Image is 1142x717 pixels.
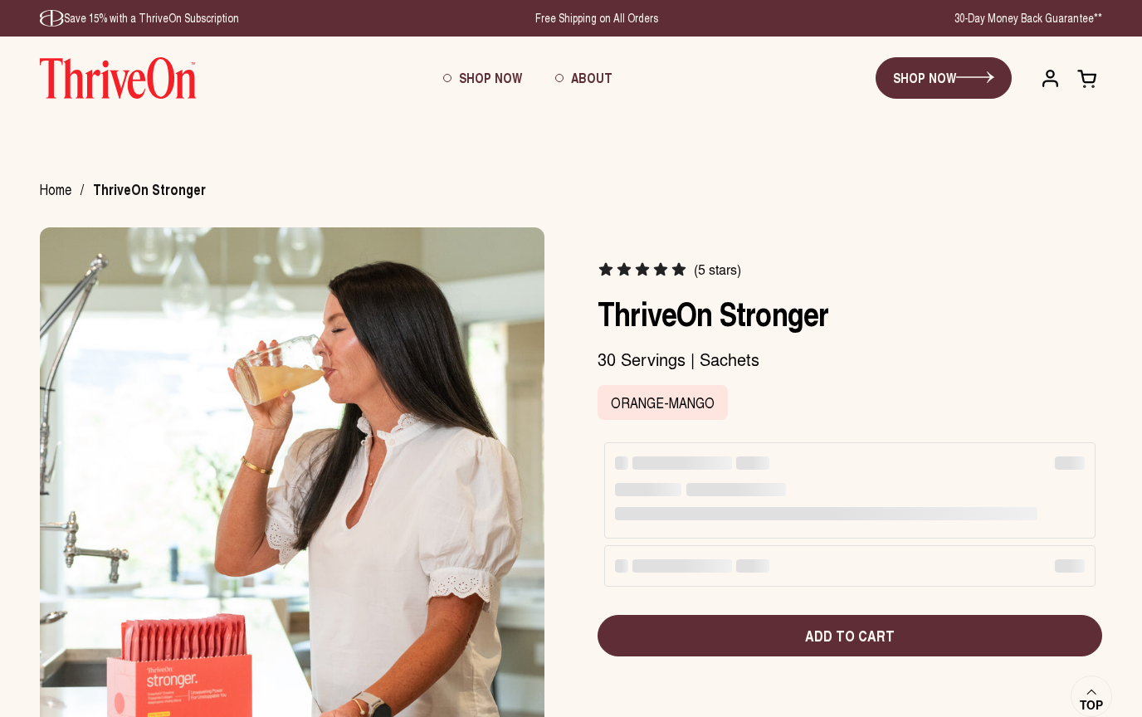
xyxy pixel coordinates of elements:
span: Shop Now [459,68,522,87]
a: Shop Now [427,56,539,100]
p: 30-Day Money Back Guarantee** [954,10,1102,27]
nav: breadcrumbs [40,182,227,198]
span: Home [40,179,71,202]
h1: ThriveOn Stronger [598,293,1102,333]
span: (5 stars) [694,261,741,278]
p: 30 Servings | Sachets [598,349,1102,370]
span: About [571,68,612,87]
p: Save 15% with a ThriveOn Subscription [40,10,239,27]
a: About [539,56,629,100]
a: SHOP NOW [876,57,1012,99]
p: Free Shipping on All Orders [535,10,658,27]
span: Add to cart [611,625,1089,646]
span: ThriveOn Stronger [93,182,206,198]
span: Top [1080,698,1103,713]
a: Home [40,179,71,199]
span: / [81,182,84,198]
button: Add to cart [598,615,1102,656]
label: Orange-Mango [598,385,728,420]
